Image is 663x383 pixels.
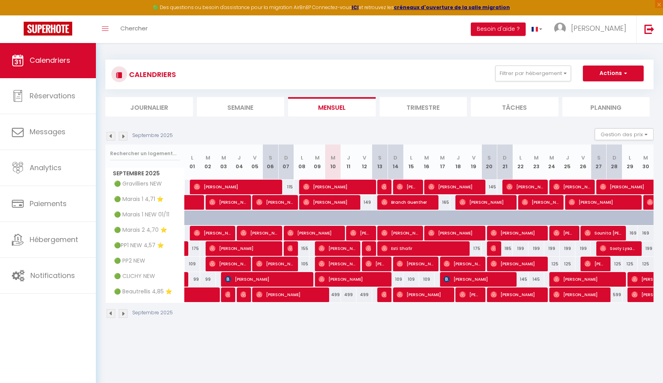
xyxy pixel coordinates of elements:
[403,272,419,287] div: 109
[341,145,357,180] th: 11
[471,97,558,116] li: Tâches
[194,225,230,240] span: [PERSON_NAME]
[256,256,293,271] span: [PERSON_NAME]
[209,195,246,210] span: [PERSON_NAME]
[575,145,591,180] th: 26
[278,145,294,180] th: 07
[562,97,650,116] li: Planning
[380,97,467,116] li: Trimestre
[394,4,510,11] strong: créneaux d'ouverture de la salle migration
[622,226,638,240] div: 169
[622,145,638,180] th: 29
[231,145,247,180] th: 04
[491,256,543,271] span: [PERSON_NAME]
[548,15,636,43] a: ... [PERSON_NAME]
[105,97,193,116] li: Journalier
[471,23,526,36] button: Besoin d'aide ?
[397,256,433,271] span: [PERSON_NAME]
[519,154,522,161] abbr: L
[544,257,560,271] div: 125
[435,145,450,180] th: 17
[30,91,75,101] span: Réservations
[607,287,622,302] div: 599
[381,241,465,256] span: Esti Shafir
[419,145,435,180] th: 16
[350,225,371,240] span: [PERSON_NAME]
[560,145,575,180] th: 25
[553,287,606,302] span: [PERSON_NAME]
[365,241,371,256] span: [PERSON_NAME]
[294,241,310,256] div: 155
[553,272,622,287] span: [PERSON_NAME]
[287,241,292,256] span: Lolade Lolade
[459,195,512,210] span: [PERSON_NAME]
[269,154,272,161] abbr: S
[341,287,357,302] div: 499
[607,257,622,271] div: 125
[356,195,372,210] div: 149
[30,127,66,137] span: Messages
[107,210,171,219] span: 🟢 Marais 1 NEW 01/11
[583,66,644,81] button: Actions
[185,272,200,287] div: 99
[522,195,558,210] span: [PERSON_NAME]
[466,145,481,180] th: 19
[110,146,180,161] input: Rechercher un logement...
[513,272,528,287] div: 145
[393,154,397,161] abbr: D
[301,154,303,161] abbr: L
[325,145,341,180] th: 10
[318,272,387,287] span: [PERSON_NAME]
[106,168,184,179] span: Septembre 2025
[325,287,341,302] div: 499
[303,195,356,210] span: [PERSON_NAME]
[622,257,638,271] div: 125
[107,287,174,296] span: 🟢 Beautrellis 4,85 ⭐️
[428,179,481,194] span: [PERSON_NAME]
[497,241,513,256] div: 185
[435,195,450,210] div: 165
[581,154,585,161] abbr: V
[569,195,637,210] span: [PERSON_NAME]
[247,145,263,180] th: 05
[419,272,435,287] div: 109
[481,145,497,180] th: 20
[397,179,418,194] span: [PERSON_NAME] [PERSON_NAME]
[600,241,637,256] span: Sooty Lysanh
[309,145,325,180] th: 09
[107,226,169,235] span: 🟢 Marais 2 4,70 ⭐️
[424,154,429,161] abbr: M
[612,154,616,161] abbr: D
[638,226,654,240] div: 169
[388,272,403,287] div: 109
[200,145,216,180] th: 02
[544,241,560,256] div: 199
[560,257,575,271] div: 125
[381,225,418,240] span: [PERSON_NAME]
[221,154,226,161] abbr: M
[513,241,528,256] div: 199
[428,225,481,240] span: [PERSON_NAME]
[560,241,575,256] div: 199
[466,241,481,256] div: 175
[481,180,497,194] div: 145
[318,241,355,256] span: [PERSON_NAME]
[491,225,543,240] span: [PERSON_NAME]
[315,154,320,161] abbr: M
[209,241,277,256] span: [PERSON_NAME]
[591,145,607,180] th: 27
[107,272,157,281] span: 🟢 CLICHY NEW
[643,154,648,161] abbr: M
[544,145,560,180] th: 24
[528,272,544,287] div: 145
[120,24,148,32] span: Chercher
[284,154,288,161] abbr: D
[240,225,277,240] span: [PERSON_NAME]
[209,256,246,271] span: [PERSON_NAME]
[356,287,372,302] div: 499
[206,154,210,161] abbr: M
[352,4,359,11] strong: ICI
[114,15,154,43] a: Chercher
[638,257,654,271] div: 125
[584,256,605,271] span: [PERSON_NAME]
